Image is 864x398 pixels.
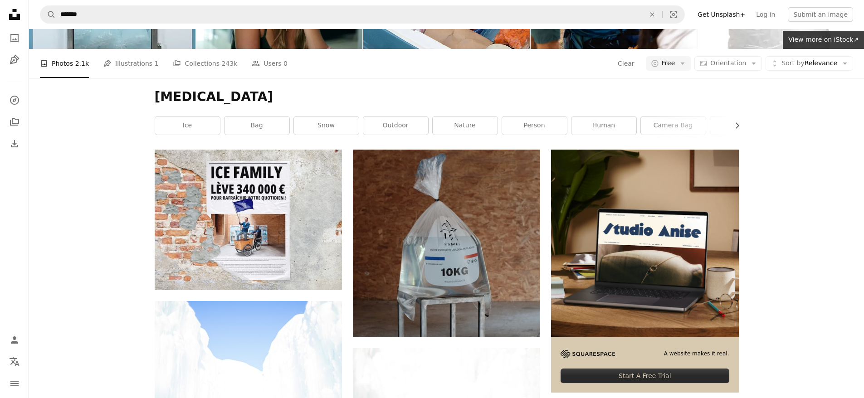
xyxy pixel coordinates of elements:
button: Sort byRelevance [766,56,853,71]
span: A website makes it real. [664,350,729,358]
a: outdoor [363,116,428,135]
button: scroll list to the right [729,116,739,135]
a: ice [155,116,220,135]
a: Get Unsplash+ [692,7,751,22]
a: View more on iStock↗ [783,31,864,49]
a: A poster on a brick wall with a man in a wheelchair holding a blue flag [155,216,342,224]
a: Download History [5,135,24,153]
a: Users 0 [252,49,288,78]
form: Find visuals sitewide [40,5,685,24]
img: A poster on a brick wall with a man in a wheelchair holding a blue flag [155,150,342,290]
a: A plastic bag sitting on top of a metal stand [353,239,540,248]
span: Free [662,59,675,68]
button: Search Unsplash [40,6,56,23]
button: Orientation [694,56,762,71]
span: 1 [155,58,159,68]
a: Collections [5,113,24,131]
button: Free [646,56,691,71]
a: Illustrations 1 [103,49,158,78]
a: A website makes it real.Start A Free Trial [551,150,738,393]
span: View more on iStock ↗ [788,36,859,43]
button: Submit an image [788,7,853,22]
a: person [502,116,567,135]
a: Log in / Sign up [5,331,24,349]
button: Visual search [663,6,684,23]
span: Relevance [781,59,837,68]
img: file-1705123271268-c3eaf6a79b21image [551,150,738,337]
a: Collections 243k [173,49,237,78]
span: 0 [283,58,288,68]
span: 243k [221,58,237,68]
a: Illustrations [5,51,24,69]
div: Start A Free Trial [561,369,729,383]
a: camera bag [641,116,706,135]
button: Clear [617,56,635,71]
button: Menu [5,374,24,393]
a: nature [433,116,498,135]
a: Photos [5,29,24,47]
button: Language [5,353,24,371]
span: Orientation [710,59,746,67]
a: Log in [751,7,781,22]
a: bag [225,116,289,135]
img: A plastic bag sitting on top of a metal stand [353,150,540,337]
a: human [571,116,636,135]
h1: [MEDICAL_DATA] [155,89,739,105]
span: Sort by [781,59,804,67]
img: file-1705255347840-230a6ab5bca9image [561,350,615,358]
button: Clear [642,6,662,23]
a: langly [710,116,775,135]
a: Home — Unsplash [5,5,24,25]
a: Explore [5,91,24,109]
a: snow [294,116,359,135]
